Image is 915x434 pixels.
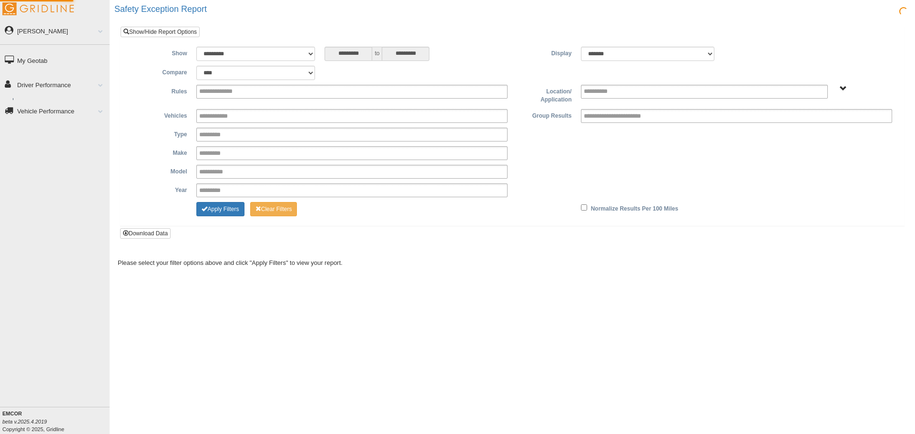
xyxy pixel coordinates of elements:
span: to [372,47,382,61]
a: Show/Hide Report Options [121,27,200,37]
label: Normalize Results Per 100 Miles [591,202,678,213]
label: Location/ Application [512,85,576,104]
label: Year [128,183,192,195]
button: Change Filter Options [196,202,244,216]
label: Group Results [512,109,576,121]
h2: Safety Exception Report [114,5,915,14]
label: Display [512,47,576,58]
label: Vehicles [128,109,192,121]
button: Download Data [120,228,171,239]
label: Rules [128,85,192,96]
b: EMCOR [2,411,22,416]
span: Please select your filter options above and click "Apply Filters" to view your report. [118,259,343,266]
a: Dashboard [17,98,110,115]
img: Gridline [2,2,74,15]
label: Make [128,146,192,158]
label: Compare [128,66,192,77]
div: Copyright © 2025, Gridline [2,410,110,433]
label: Model [128,165,192,176]
label: Type [128,128,192,139]
i: beta v.2025.4.2019 [2,419,47,424]
button: Change Filter Options [250,202,297,216]
label: Show [128,47,192,58]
